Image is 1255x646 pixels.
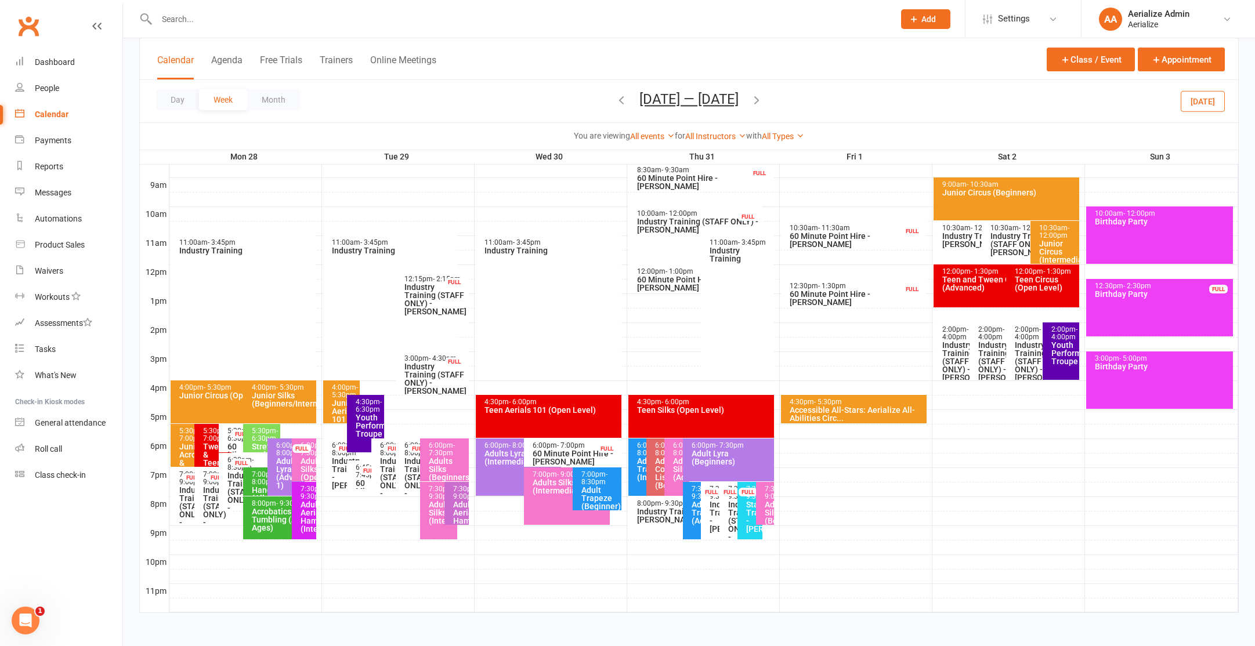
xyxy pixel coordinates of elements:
div: Industry Training (STAFF ONLY) - [PERSON_NAME] [202,486,229,535]
a: Clubworx [14,12,43,41]
button: Day [156,89,199,110]
div: Junior Acrobatics & Tumbling (Open Level) [179,442,205,491]
div: Birthday Party [1094,217,1231,226]
span: - 8:00pm [637,441,663,457]
div: Industry Training (STAFF ONLY) - [PERSON_NAME] [990,232,1065,256]
div: 4:00pm [179,384,303,391]
span: - 9:30pm [692,485,718,500]
div: Accessible All-Stars: Aerialize All-Abilities Circ... [789,406,925,422]
div: 4:30pm [484,398,620,406]
div: FULL [208,473,226,482]
button: Week [199,89,247,110]
div: Adults Silks (Advanced) [672,457,687,481]
div: 7:30pm [728,485,742,500]
div: Industry Training - [PERSON_NAME] [636,507,724,524]
button: Class / Event [1047,48,1135,71]
div: What's New [35,371,77,380]
div: Reports [35,162,63,171]
button: Appointment [1138,48,1225,71]
div: Automations [35,214,82,223]
div: Industry Training (STAFF ONLY) - [PERSON_NAME] [1014,341,1065,382]
span: - 4:30pm [429,354,457,362]
div: Tasks [35,344,56,354]
div: General attendance [35,418,106,427]
div: FULL [385,444,403,453]
div: Birthday Party [1094,290,1231,298]
a: Payments [15,128,122,154]
div: 7:30pm [428,485,455,500]
th: 11pm [140,583,169,598]
th: Mon 28 [169,150,321,164]
div: 60 Minute Point Hire - [PERSON_NAME] [789,232,925,248]
div: Adult Trapeze (Intermediate) [636,457,651,481]
a: Product Sales [15,232,122,258]
div: 12:30pm [1094,282,1231,290]
div: Waivers [35,266,63,275]
th: Tue 29 [321,150,474,164]
span: - 7:00pm [179,427,205,442]
div: Industry Training (STAFF ONLY) - [PERSON_NAME] [728,500,742,549]
div: 4:00pm [251,384,314,391]
div: 8:00pm [251,500,314,507]
div: 12:00pm [1014,268,1077,275]
span: - 4:00pm [978,325,1004,341]
span: - 12:00pm [1123,209,1155,217]
span: - 6:30pm [356,398,382,413]
div: 6:00pm [484,442,559,449]
th: 9pm [140,525,169,540]
div: Industry Training (STAFF ONLY) - [PERSON_NAME] [978,341,1029,382]
div: Industry Training [709,246,772,263]
div: Industry Training - [PERSON_NAME] [331,457,358,489]
div: FULL [292,444,311,453]
div: Staff Training - [PERSON_NAME] [746,500,760,533]
div: 6:00pm [300,442,314,457]
div: 7:00pm [581,471,619,486]
div: Birthday Party [1094,362,1231,371]
div: Industry Training (STAFF ONLY) - [PERSON_NAME] [636,217,761,234]
div: 11:00am [484,239,620,246]
div: Junior Circus (Open Level) [179,391,303,400]
div: 10:30am [1039,224,1077,239]
div: Teen Aerials 101 (Open Level) [484,406,620,414]
span: - 6:00pm [509,398,537,406]
div: Adult Aerial Hammock (Beginner/Intermediate) [453,500,466,533]
div: 6:00pm [672,442,687,457]
div: Workouts [35,292,70,302]
div: Class check-in [35,470,86,480]
a: Roll call [15,436,122,462]
span: - 12:00pm [1039,224,1069,239]
div: 7:30pm [746,485,760,500]
span: - 1:30pm [818,282,846,290]
a: All Instructors [685,132,746,141]
th: 8pm [140,496,169,511]
button: Free Trials [260,55,302,79]
th: Sun 3 [1084,150,1238,164]
div: 7:00pm [251,471,278,486]
div: Payments [35,136,71,145]
div: 6:45pm [355,464,382,479]
span: - 7:00pm [557,441,585,449]
button: Month [247,89,300,110]
div: Teen Silks (Open Level) [636,406,772,414]
div: FULL [721,488,739,496]
div: 60 Minute Point Hire - [PERSON_NAME] [532,449,619,466]
span: - 1:30pm [971,267,999,275]
span: - 7:30pm [716,441,744,449]
span: - 9:00pm [203,470,229,486]
span: - 10:30am [967,180,999,188]
div: Acrobatics & Tumbling (All Ages) [251,507,314,532]
a: All Types [762,132,804,141]
div: AA [1099,8,1122,31]
div: Adult Trapeze (Beginner) [581,486,619,510]
a: What's New [15,362,122,389]
div: Stretch and Flexibility (All Ages) [251,442,278,483]
a: People [15,75,122,101]
th: 4pm [140,380,169,395]
span: - 3:45pm [208,238,236,246]
button: Trainers [320,55,353,79]
div: 7:00pm [202,471,229,486]
div: Industry Training (STAFF ONLY) - [PERSON_NAME] [404,283,466,315]
span: - 7:45pm [356,463,382,479]
div: Aerialize [1128,19,1189,30]
th: 9am [140,177,169,192]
